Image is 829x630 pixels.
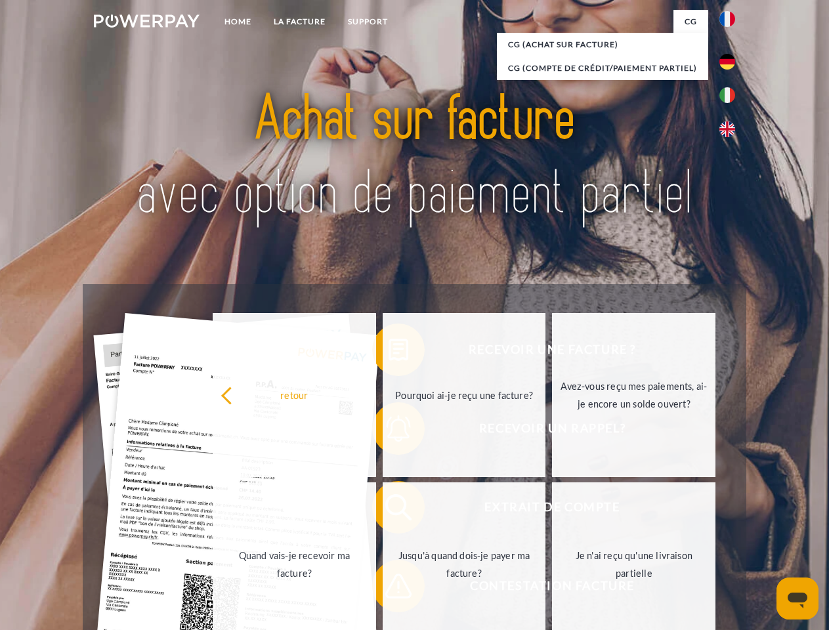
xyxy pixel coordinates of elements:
[213,10,263,33] a: Home
[125,63,704,251] img: title-powerpay_fr.svg
[497,33,708,56] a: CG (achat sur facture)
[560,377,708,413] div: Avez-vous reçu mes paiements, ai-je encore un solde ouvert?
[337,10,399,33] a: Support
[719,11,735,27] img: fr
[552,313,715,477] a: Avez-vous reçu mes paiements, ai-je encore un solde ouvert?
[560,547,708,582] div: Je n'ai reçu qu'une livraison partielle
[719,54,735,70] img: de
[719,87,735,103] img: it
[673,10,708,33] a: CG
[391,547,538,582] div: Jusqu'à quand dois-je payer ma facture?
[776,577,818,619] iframe: Bouton de lancement de la fenêtre de messagerie
[497,56,708,80] a: CG (Compte de crédit/paiement partiel)
[94,14,200,28] img: logo-powerpay-white.svg
[221,386,368,404] div: retour
[221,547,368,582] div: Quand vais-je recevoir ma facture?
[263,10,337,33] a: LA FACTURE
[391,386,538,404] div: Pourquoi ai-je reçu une facture?
[719,121,735,137] img: en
